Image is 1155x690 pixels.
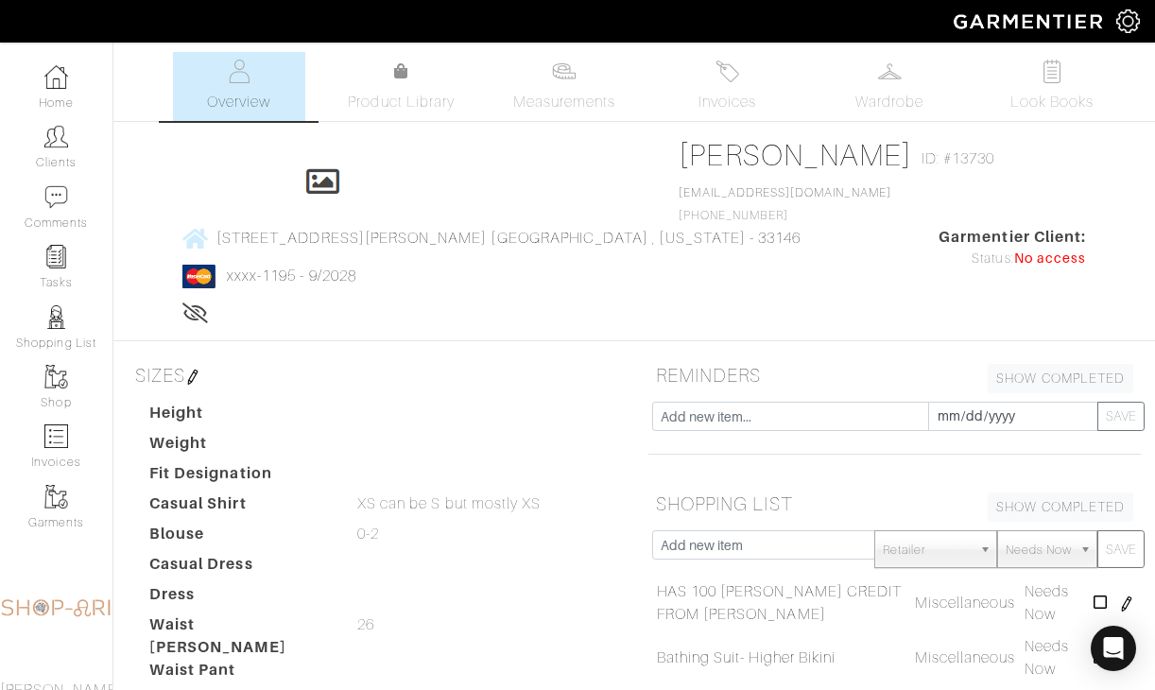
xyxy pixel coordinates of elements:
[357,613,374,636] span: 26
[1097,402,1145,431] button: SAVE
[44,485,68,509] img: garments-icon-b7da505a4dc4fd61783c78ac3ca0ef83fa9d6f193b1c9dc38574b1d14d53ca28.png
[498,52,631,121] a: Measurements
[922,147,995,170] span: ID: #13730
[552,60,576,83] img: measurements-466bbee1fd09ba9460f595b01e5d73f9e2bff037440d3c8f018324cb6cdf7a4a.svg
[135,659,343,689] dt: Waist Pant
[648,485,1141,523] h5: SHOPPING LIST
[128,356,620,394] h5: SIZES
[915,595,1016,612] span: Miscellaneous
[657,580,905,626] a: HAS 100 [PERSON_NAME] CREDIT FROM [PERSON_NAME]
[227,267,356,285] a: xxxx-1195 - 9/2028
[207,91,270,113] span: Overview
[1041,60,1064,83] img: todo-9ac3debb85659649dc8f770b8b6100bb5dab4b48dedcbae339e5042a72dfd3cc.svg
[1010,91,1095,113] span: Look Books
[715,60,739,83] img: orders-27d20c2124de7fd6de4e0e44c1d41de31381a507db9b33961299e4e07d508b8c.svg
[652,402,929,431] input: Add new item...
[648,356,1141,394] h5: REMINDERS
[878,60,902,83] img: wardrobe-487a4870c1b7c33e795ec22d11cfc2ed9d08956e64fb3008fe2437562e282088.svg
[135,553,343,583] dt: Casual Dress
[944,5,1116,38] img: garmentier-logo-header-white-b43fb05a5012e4ada735d5af1a66efaba907eab6374d6393d1fbf88cb4ef424d.png
[1097,530,1145,568] button: SAVE
[135,462,343,492] dt: Fit Designation
[652,530,875,560] input: Add new item
[657,647,836,669] a: Bathing Suit- Higher Bikini
[182,226,801,250] a: [STREET_ADDRESS][PERSON_NAME] [GEOGRAPHIC_DATA] , [US_STATE] - 33146
[135,402,343,432] dt: Height
[336,60,468,113] a: Product Library
[1091,626,1136,671] div: Open Intercom Messenger
[698,91,756,113] span: Invoices
[44,125,68,148] img: clients-icon-6bae9207a08558b7cb47a8932f037763ab4055f8c8b6bfacd5dc20c3e0201464.png
[135,432,343,462] dt: Weight
[1025,638,1069,678] span: Needs Now
[182,265,215,288] img: mastercard-2c98a0d54659f76b027c6839bea21931c3e23d06ea5b2b5660056f2e14d2f154.png
[915,649,1016,666] span: Miscellaneous
[357,523,379,545] span: 0-2
[986,52,1118,121] a: Look Books
[679,186,890,199] a: [EMAIL_ADDRESS][DOMAIN_NAME]
[679,186,890,222] span: [PHONE_NUMBER]
[44,305,68,329] img: stylists-icon-eb353228a002819b7ec25b43dbf5f0378dd9e0616d9560372ff212230b889e62.png
[679,138,912,172] a: [PERSON_NAME]
[348,91,455,113] span: Product Library
[823,52,956,121] a: Wardrobe
[988,364,1133,393] a: SHOW COMPLETED
[44,365,68,388] img: garments-icon-b7da505a4dc4fd61783c78ac3ca0ef83fa9d6f193b1c9dc38574b1d14d53ca28.png
[1119,596,1134,612] img: pen-cf24a1663064a2ec1b9c1bd2387e9de7a2fa800b781884d57f21acf72779bad2.png
[1116,9,1140,33] img: gear-icon-white-bd11855cb880d31180b6d7d6211b90ccbf57a29d726f0c71d8c61bd08dd39cc2.png
[44,245,68,268] img: reminder-icon-8004d30b9f0a5d33ae49ab947aed9ed385cf756f9e5892f1edd6e32f2345188e.png
[44,65,68,89] img: dashboard-icon-dbcd8f5a0b271acd01030246c82b418ddd0df26cd7fceb0bd07c9910d44c42f6.png
[855,91,923,113] span: Wardrobe
[135,583,343,613] dt: Dress
[1025,583,1069,623] span: Needs Now
[135,523,343,553] dt: Blouse
[661,52,793,121] a: Invoices
[1014,249,1086,269] span: No access
[883,531,972,569] span: Retailer
[173,52,305,121] a: Overview
[44,424,68,448] img: orders-icon-0abe47150d42831381b5fb84f609e132dff9fe21cb692f30cb5eec754e2cba89.png
[185,370,200,385] img: pen-cf24a1663064a2ec1b9c1bd2387e9de7a2fa800b781884d57f21acf72779bad2.png
[216,230,801,247] span: [STREET_ADDRESS][PERSON_NAME] [GEOGRAPHIC_DATA] , [US_STATE] - 33146
[44,185,68,209] img: comment-icon-a0a6a9ef722e966f86d9cbdc48e553b5cf19dbc54f86b18d962a5391bc8f6eb6.png
[513,91,616,113] span: Measurements
[939,226,1086,249] span: Garmentier Client:
[988,492,1133,522] a: SHOW COMPLETED
[135,613,343,659] dt: Waist [PERSON_NAME]
[939,249,1086,269] div: Status:
[135,492,343,523] dt: Casual Shirt
[227,60,250,83] img: basicinfo-40fd8af6dae0f16599ec9e87c0ef1c0a1fdea2edbe929e3d69a839185d80c458.svg
[357,492,541,515] span: XS can be S but mostly XS
[1006,531,1072,569] span: Needs Now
